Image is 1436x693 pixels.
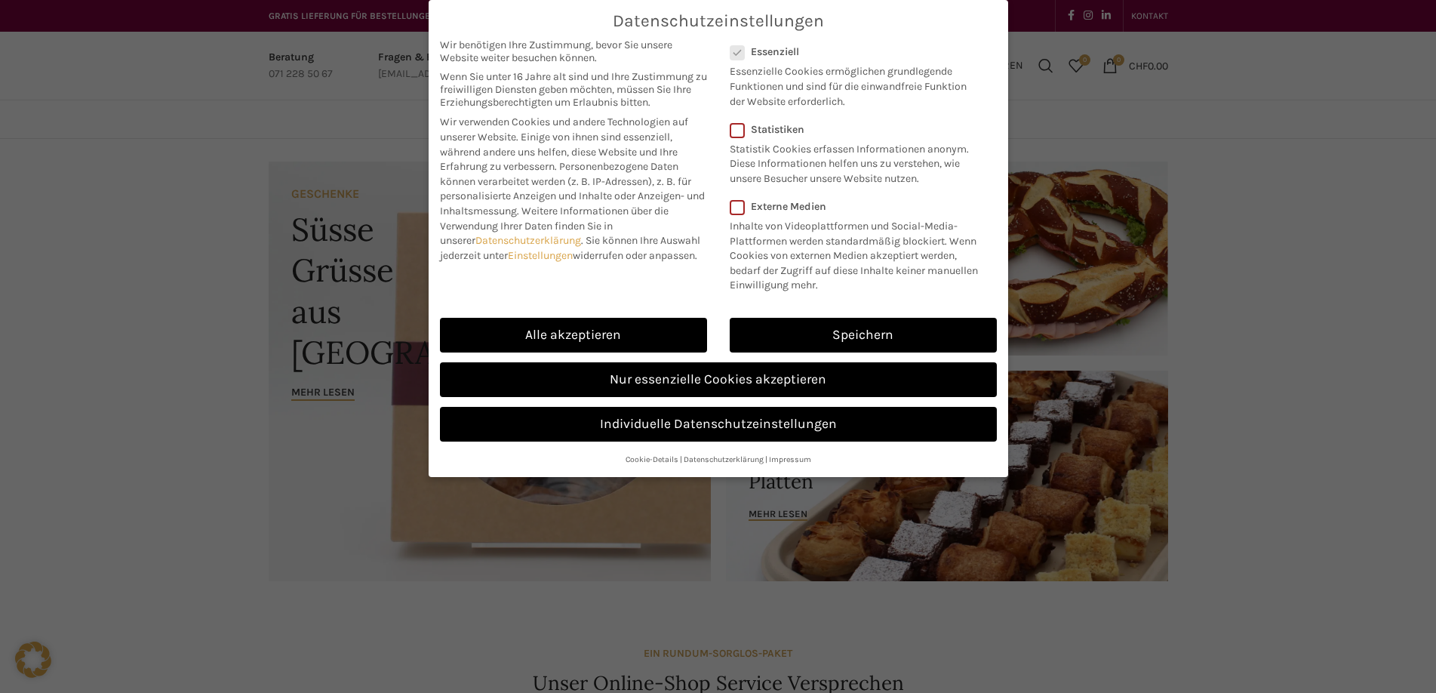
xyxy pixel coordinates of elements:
span: Wir verwenden Cookies und andere Technologien auf unserer Website. Einige von ihnen sind essenzie... [440,115,688,173]
p: Statistik Cookies erfassen Informationen anonym. Diese Informationen helfen uns zu verstehen, wie... [730,136,977,186]
span: Wir benötigen Ihre Zustimmung, bevor Sie unsere Website weiter besuchen können. [440,38,707,64]
label: Externe Medien [730,200,987,213]
a: Speichern [730,318,997,353]
span: Datenschutzeinstellungen [613,11,824,31]
a: Datenschutzerklärung [475,234,581,247]
a: Impressum [769,454,811,464]
a: Nur essenzielle Cookies akzeptieren [440,362,997,397]
a: Alle akzeptieren [440,318,707,353]
span: Weitere Informationen über die Verwendung Ihrer Daten finden Sie in unserer . [440,205,669,247]
a: Individuelle Datenschutzeinstellungen [440,407,997,442]
a: Datenschutzerklärung [684,454,764,464]
label: Essenziell [730,45,977,58]
label: Statistiken [730,123,977,136]
span: Wenn Sie unter 16 Jahre alt sind und Ihre Zustimmung zu freiwilligen Diensten geben möchten, müss... [440,70,707,109]
span: Sie können Ihre Auswahl jederzeit unter widerrufen oder anpassen. [440,234,700,262]
a: Cookie-Details [626,454,678,464]
a: Einstellungen [508,249,573,262]
span: Personenbezogene Daten können verarbeitet werden (z. B. IP-Adressen), z. B. für personalisierte A... [440,160,705,217]
p: Inhalte von Videoplattformen und Social-Media-Plattformen werden standardmäßig blockiert. Wenn Co... [730,213,987,293]
p: Essenzielle Cookies ermöglichen grundlegende Funktionen und sind für die einwandfreie Funktion de... [730,58,977,109]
